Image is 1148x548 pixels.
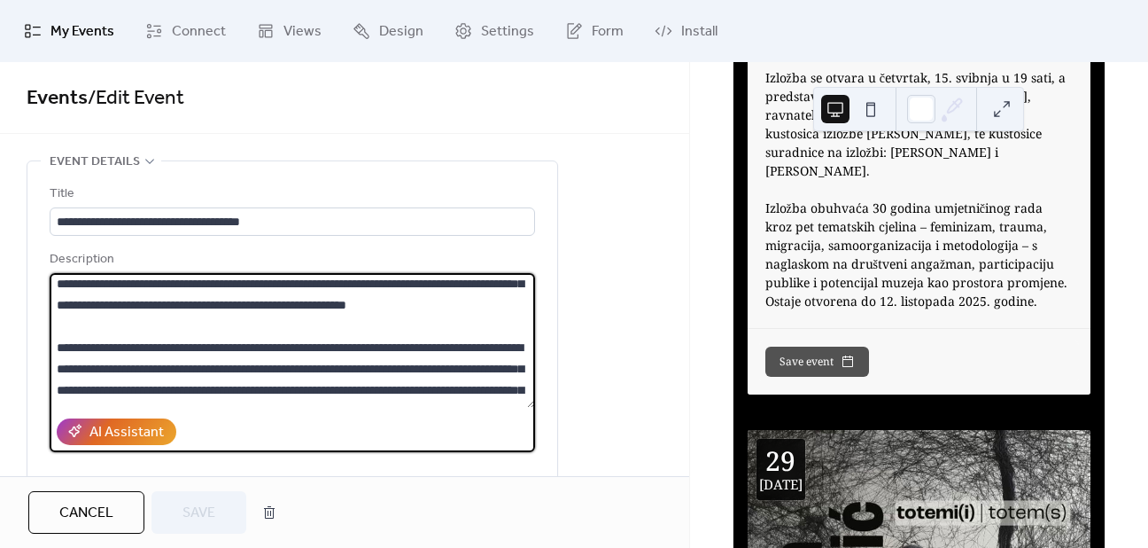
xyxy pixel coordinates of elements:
span: Cancel [59,503,113,524]
span: / Edit Event [88,79,184,118]
a: Events [27,79,88,118]
div: Description [50,249,531,270]
button: Save event [765,347,869,377]
span: Event details [50,152,140,173]
a: My Events [11,7,128,55]
a: Settings [441,7,547,55]
a: Design [339,7,437,55]
div: Location [50,474,531,495]
span: Views [283,21,322,43]
a: Views [244,7,335,55]
div: AI Assistant [89,422,164,443]
div: Title [50,184,531,205]
span: Form [592,21,624,43]
div: [DATE] [759,478,803,491]
button: AI Assistant [57,419,176,445]
a: Connect [132,7,239,55]
span: Install [681,21,717,43]
span: Settings [481,21,534,43]
span: Design [379,21,423,43]
a: Install [641,7,731,55]
a: Form [552,7,637,55]
span: My Events [50,21,114,43]
span: Connect [172,21,226,43]
button: Cancel [28,491,144,534]
div: 29 [765,448,795,474]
